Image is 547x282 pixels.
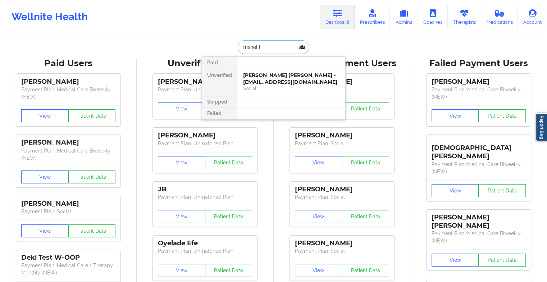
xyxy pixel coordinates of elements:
button: View [432,184,479,197]
div: [PERSON_NAME] [295,185,389,194]
button: Patient Data [342,156,389,169]
div: Paid Users [5,58,132,69]
button: View [295,210,342,223]
a: Therapists [448,5,481,29]
button: Patient Data [205,264,252,277]
a: Medications [481,5,518,29]
button: View [21,170,69,183]
button: Patient Data [68,224,116,237]
a: Prescribers [355,5,390,29]
p: Payment Plan : Medical Care Biweekly (NEW) [432,86,526,100]
div: [PERSON_NAME] [295,131,389,140]
p: Payment Plan : Medical Care Biweekly (NEW) [432,230,526,244]
button: View [295,156,342,169]
button: Patient Data [478,184,526,197]
button: Patient Data [342,102,389,115]
div: Deki Test W-OOP [21,254,115,262]
div: [DEMOGRAPHIC_DATA][PERSON_NAME] [432,138,526,160]
div: JB [158,185,252,194]
button: Patient Data [68,170,116,183]
div: [PERSON_NAME] [21,138,115,147]
button: Patient Data [205,156,252,169]
div: Oyelade Efe [158,239,252,247]
div: [PERSON_NAME] [158,78,252,86]
div: Social [243,85,339,91]
p: Payment Plan : Social [295,140,389,147]
button: Patient Data [68,109,116,122]
button: View [158,210,205,223]
p: Payment Plan : Medical Care Biweekly (NEW) [432,161,526,175]
a: Dashboard [320,5,355,29]
p: Payment Plan : Unmatched Plan [158,140,252,147]
button: View [432,254,479,267]
div: [PERSON_NAME] [158,131,252,140]
a: Account [518,5,547,29]
div: Unverified Users [142,58,268,69]
div: Unverified [202,68,237,96]
div: Failed Payment Users [415,58,542,69]
a: Report Bug [535,113,547,141]
div: Skipped [202,96,237,108]
p: Payment Plan : Unmatched Plan [158,247,252,255]
p: Payment Plan : Unmatched Plan [158,194,252,201]
button: View [21,224,69,237]
a: Coaches [418,5,448,29]
p: Payment Plan : Social [295,194,389,201]
p: Payment Plan : Unmatched Plan [158,86,252,93]
button: Patient Data [478,109,526,122]
div: [PERSON_NAME] [295,239,389,247]
p: Payment Plan : Social [295,247,389,255]
button: View [295,264,342,277]
div: Failed [202,108,237,119]
button: Patient Data [478,254,526,267]
div: [PERSON_NAME] [PERSON_NAME] [432,213,526,230]
p: Payment Plan : Social [21,208,115,215]
button: Patient Data [342,210,389,223]
div: [PERSON_NAME] [432,78,526,86]
div: [PERSON_NAME] [21,78,115,86]
a: Admins [390,5,418,29]
button: View [158,264,205,277]
p: Payment Plan : Medical Care Biweekly (NEW) [21,147,115,162]
div: [PERSON_NAME] [PERSON_NAME] - [EMAIL_ADDRESS][DOMAIN_NAME] [243,72,339,85]
button: Patient Data [342,264,389,277]
button: Patient Data [205,210,252,223]
button: View [21,109,69,122]
button: View [158,102,205,115]
p: Payment Plan : Medical Care Biweekly (NEW) [21,86,115,100]
button: View [432,109,479,122]
button: View [158,156,205,169]
p: Payment Plan : Medical Care + Therapy Monthly (NEW) [21,262,115,276]
div: [PERSON_NAME] [21,200,115,208]
div: Paid [202,57,237,68]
